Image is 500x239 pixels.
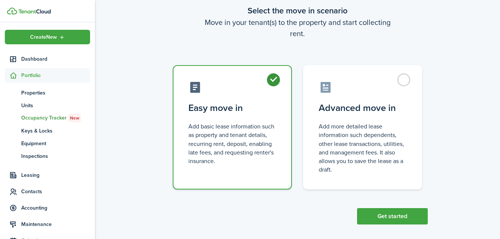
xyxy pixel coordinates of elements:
span: Accounting [21,204,90,212]
span: Occupancy Tracker [21,114,90,122]
span: Units [21,102,90,109]
span: Equipment [21,140,90,147]
span: Maintenance [21,220,90,228]
a: Inspections [5,150,90,162]
span: Create New [30,35,57,40]
a: Occupancy TrackerNew [5,112,90,124]
img: TenantCloud [18,9,51,14]
span: Leasing [21,171,90,179]
span: Keys & Locks [21,127,90,135]
wizard-step-header-description: Move in your tenant(s) to the property and start collecting rent. [167,17,428,39]
a: Dashboard [5,52,90,66]
span: Contacts [21,188,90,195]
span: Dashboard [21,55,90,63]
span: Portfolio [21,71,90,79]
span: New [70,115,79,121]
control-radio-card-title: Advanced move in [319,101,407,115]
a: Keys & Locks [5,124,90,137]
control-radio-card-title: Easy move in [188,101,276,115]
button: Get started [357,208,428,224]
span: Properties [21,89,90,97]
a: Units [5,99,90,112]
control-radio-card-description: Add more detailed lease information such dependents, other lease transactions, utilities, and man... [319,122,407,174]
wizard-step-header-title: Select the move in scenario [167,4,428,17]
button: Open menu [5,30,90,44]
span: Inspections [21,152,90,160]
a: Equipment [5,137,90,150]
img: TenantCloud [7,7,17,15]
control-radio-card-description: Add basic lease information such as property and tenant details, recurring rent, deposit, enablin... [188,122,276,165]
a: Properties [5,86,90,99]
